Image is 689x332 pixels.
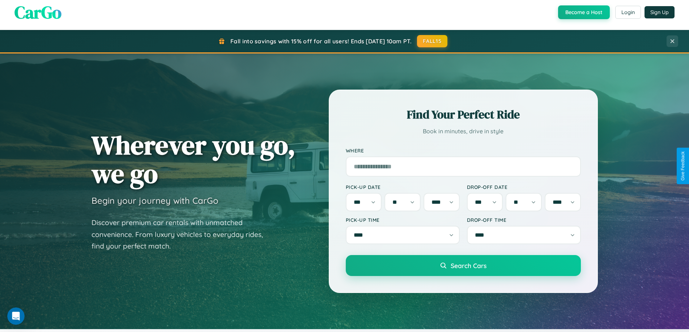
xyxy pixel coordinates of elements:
div: Give Feedback [680,151,685,181]
span: Search Cars [451,262,486,270]
label: Drop-off Time [467,217,581,223]
p: Book in minutes, drive in style [346,126,581,137]
p: Discover premium car rentals with unmatched convenience. From luxury vehicles to everyday rides, ... [92,217,272,252]
label: Pick-up Date [346,184,460,190]
h1: Wherever you go, we go [92,131,295,188]
h2: Find Your Perfect Ride [346,107,581,122]
button: FALL15 [417,35,447,47]
button: Login [615,6,641,19]
button: Search Cars [346,255,581,276]
button: Become a Host [558,5,610,19]
label: Pick-up Time [346,217,460,223]
label: Where [346,147,581,154]
span: CarGo [14,0,61,24]
span: Fall into savings with 15% off for all users! Ends [DATE] 10am PT. [230,38,412,45]
h3: Begin your journey with CarGo [92,195,218,206]
button: Sign Up [645,6,675,18]
iframe: Intercom live chat [7,307,25,325]
label: Drop-off Date [467,184,581,190]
